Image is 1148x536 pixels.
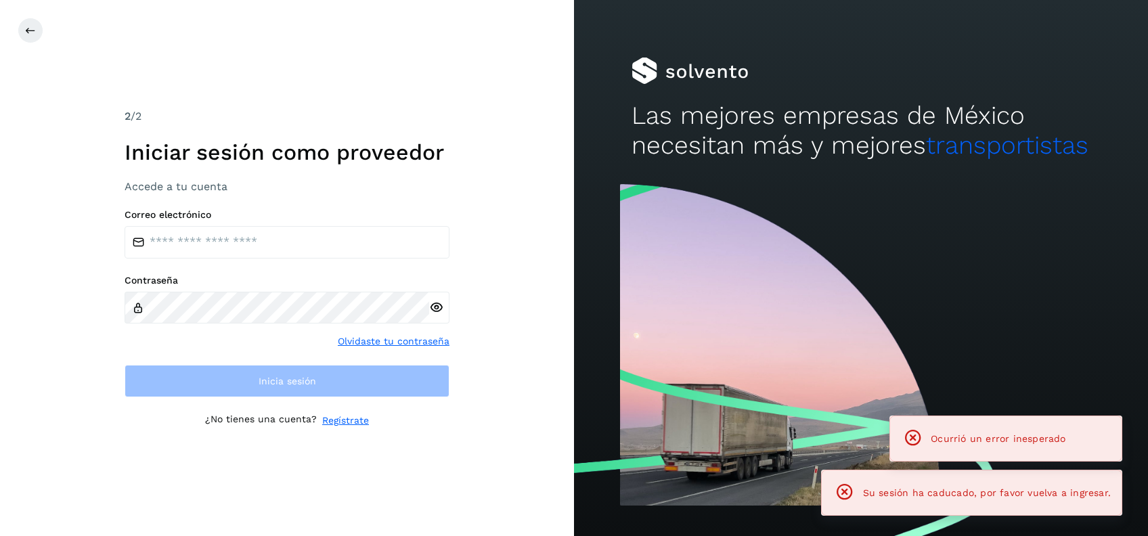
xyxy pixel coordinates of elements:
button: Inicia sesión [125,365,449,397]
h3: Accede a tu cuenta [125,180,449,193]
h2: Las mejores empresas de México necesitan más y mejores [632,101,1090,161]
label: Contraseña [125,275,449,286]
h1: Iniciar sesión como proveedor [125,139,449,165]
div: /2 [125,108,449,125]
span: Su sesión ha caducado, por favor vuelva a ingresar. [863,487,1111,498]
span: Ocurrió un error inesperado [931,433,1065,444]
label: Correo electrónico [125,209,449,221]
span: Inicia sesión [259,376,316,386]
p: ¿No tienes una cuenta? [205,414,317,428]
a: Olvidaste tu contraseña [338,334,449,349]
span: transportistas [926,131,1088,160]
a: Regístrate [322,414,369,428]
span: 2 [125,110,131,122]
